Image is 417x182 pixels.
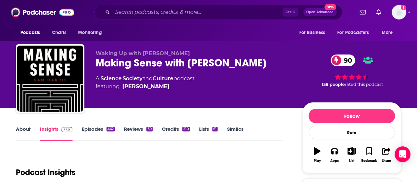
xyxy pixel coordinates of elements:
svg: Add a profile image [401,5,406,10]
div: A podcast [96,75,194,91]
button: Show profile menu [392,5,406,19]
div: 39 [146,127,152,131]
span: For Business [299,28,325,37]
div: Play [314,159,321,163]
a: Similar [227,126,243,141]
span: 138 people [322,82,345,87]
button: open menu [74,26,110,39]
span: For Podcasters [337,28,369,37]
button: open menu [333,26,378,39]
span: More [382,28,393,37]
h1: Podcast Insights [16,167,75,177]
input: Search podcasts, credits, & more... [112,7,283,18]
span: Ctrl K [283,8,298,17]
a: Charts [48,26,70,39]
img: Podchaser Pro [61,127,73,132]
button: Follow [309,109,395,123]
a: InsightsPodchaser Pro [40,126,73,141]
div: Apps [330,159,339,163]
div: Bookmark [361,159,377,163]
span: 90 [337,55,355,66]
button: Open AdvancedNew [303,8,337,16]
a: Culture [153,75,173,82]
a: Credits210 [162,126,190,141]
span: Podcasts [20,28,40,37]
span: and [142,75,153,82]
a: Society [123,75,142,82]
div: Search podcasts, credits, & more... [94,5,342,20]
div: Share [382,159,391,163]
button: List [343,143,360,167]
span: Monitoring [78,28,102,37]
a: Show notifications dropdown [373,7,384,18]
button: open menu [16,26,48,39]
span: , [122,75,123,82]
img: Making Sense with Sam Harris [17,46,83,112]
span: Charts [52,28,66,37]
a: Reviews39 [124,126,152,141]
div: 61 [212,127,218,131]
span: Open Advanced [306,11,334,14]
div: Rate [309,126,395,139]
div: Open Intercom Messenger [395,146,410,162]
button: Apps [326,143,343,167]
a: Show notifications dropdown [357,7,368,18]
img: Podchaser - Follow, Share and Rate Podcasts [11,6,74,18]
a: About [16,126,31,141]
span: rated this podcast [345,82,383,87]
span: featuring [96,83,194,91]
img: User Profile [392,5,406,19]
span: Logged in as AtriaBooks [392,5,406,19]
div: 210 [182,127,190,131]
a: Episodes462 [82,126,115,141]
button: Play [309,143,326,167]
button: open menu [377,26,401,39]
div: 90 138 peoplerated this podcast [302,50,401,91]
div: List [349,159,354,163]
button: Bookmark [360,143,377,167]
button: Share [378,143,395,167]
button: open menu [294,26,333,39]
span: New [324,4,336,10]
a: Science [101,75,122,82]
a: 90 [331,55,355,66]
div: 462 [106,127,115,131]
a: Lists61 [199,126,218,141]
a: Sam Harris [122,83,169,91]
span: Waking Up with [PERSON_NAME] [96,50,190,56]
